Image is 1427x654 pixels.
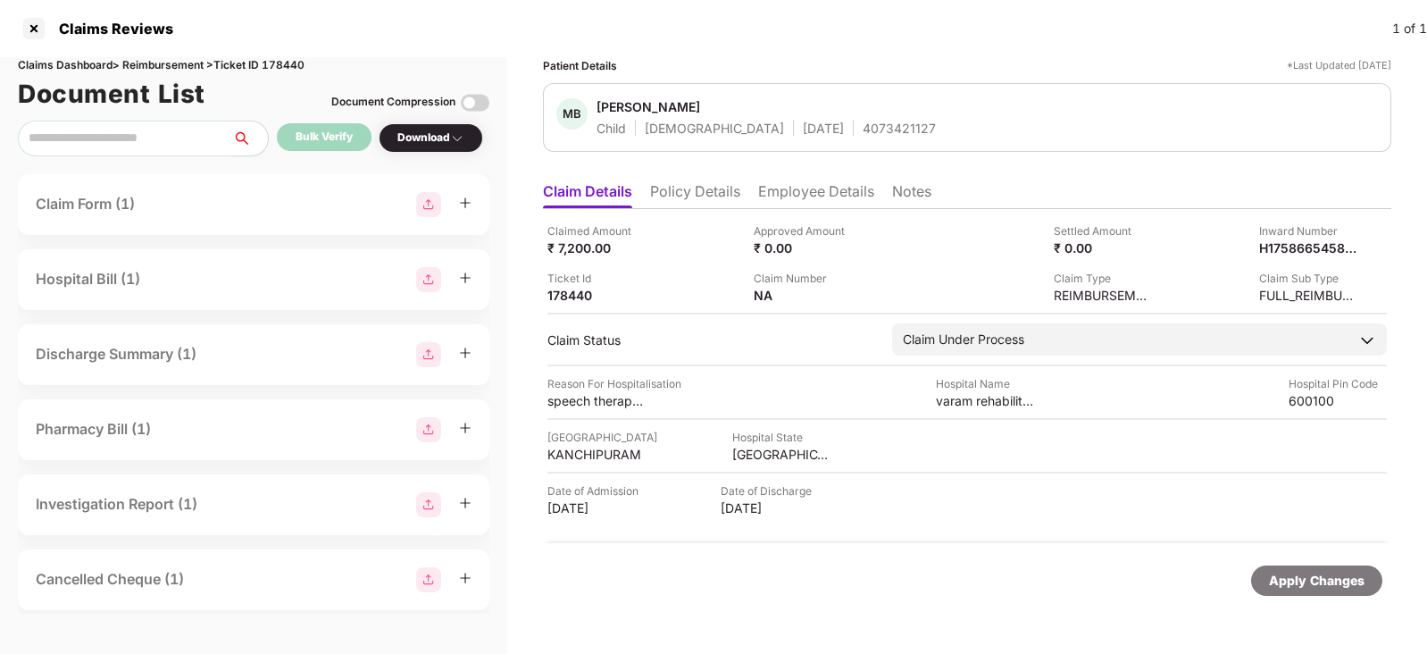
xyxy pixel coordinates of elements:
div: Claim Status [547,331,874,348]
div: [GEOGRAPHIC_DATA] [547,429,657,446]
img: downArrowIcon [1358,331,1376,349]
div: Cancelled Cheque (1) [36,568,184,591]
div: Inward Number [1259,222,1357,239]
img: svg+xml;base64,PHN2ZyBpZD0iR3JvdXBfMjg4MTMiIGRhdGEtbmFtZT0iR3JvdXAgMjg4MTMiIHhtbG5zPSJodHRwOi8vd3... [416,417,441,442]
div: Claimed Amount [547,222,646,239]
img: svg+xml;base64,PHN2ZyBpZD0iR3JvdXBfMjg4MTMiIGRhdGEtbmFtZT0iR3JvdXAgMjg4MTMiIHhtbG5zPSJodHRwOi8vd3... [416,267,441,292]
h1: Document List [18,74,205,113]
img: svg+xml;base64,PHN2ZyBpZD0iR3JvdXBfMjg4MTMiIGRhdGEtbmFtZT0iR3JvdXAgMjg4MTMiIHhtbG5zPSJodHRwOi8vd3... [416,192,441,217]
div: 4073421127 [863,120,936,137]
div: ₹ 7,200.00 [547,239,646,256]
div: Patient Details [543,57,617,74]
li: Policy Details [650,182,740,208]
div: ₹ 0.00 [754,239,852,256]
span: plus [459,272,471,284]
div: *Last Updated [DATE] [1287,57,1391,74]
div: Claims Reviews [48,20,173,38]
div: Discharge Summary (1) [36,343,196,365]
div: Child [597,120,626,137]
div: Document Compression [331,94,455,111]
div: KANCHIPURAM [547,446,646,463]
div: Hospital Name [936,375,1034,392]
div: [DATE] [547,499,646,516]
div: [DEMOGRAPHIC_DATA] [645,120,784,137]
div: Claims Dashboard > Reimbursement > Ticket ID 178440 [18,57,489,74]
div: Investigation Report (1) [36,493,197,516]
li: Employee Details [758,182,874,208]
div: Apply Changes [1269,571,1364,591]
div: FULL_REIMBURSEMENT [1259,287,1357,304]
div: Hospital State [732,429,830,446]
div: [GEOGRAPHIC_DATA] [732,446,830,463]
div: [DATE] [721,499,819,516]
div: Claim Form (1) [36,193,135,215]
div: Date of Admission [547,482,646,499]
div: Claim Sub Type [1259,270,1357,287]
span: plus [459,572,471,584]
img: svg+xml;base64,PHN2ZyBpZD0iR3JvdXBfMjg4MTMiIGRhdGEtbmFtZT0iR3JvdXAgMjg4MTMiIHhtbG5zPSJodHRwOi8vd3... [416,342,441,367]
div: Claim Under Process [903,330,1024,349]
div: Download [397,130,464,147]
span: plus [459,422,471,434]
div: Ticket Id [547,270,646,287]
div: Date of Discharge [721,482,819,499]
div: H1758665458075806745 [1259,239,1357,256]
li: Notes [892,182,931,208]
div: Approved Amount [754,222,852,239]
div: 600100 [1289,392,1387,409]
span: plus [459,197,471,209]
div: [DATE] [803,120,844,137]
div: Hospital Pin Code [1289,375,1387,392]
div: Settled Amount [1054,222,1152,239]
div: 178440 [547,287,646,304]
div: REIMBURSEMENT [1054,287,1152,304]
button: search [231,121,269,156]
div: Pharmacy Bill (1) [36,418,151,440]
img: svg+xml;base64,PHN2ZyBpZD0iRHJvcGRvd24tMzJ4MzIiIHhtbG5zPSJodHRwOi8vd3d3LnczLm9yZy8yMDAwL3N2ZyIgd2... [450,131,464,146]
li: Claim Details [543,182,632,208]
img: svg+xml;base64,PHN2ZyBpZD0iVG9nZ2xlLTMyeDMyIiB4bWxucz0iaHR0cDovL3d3dy53My5vcmcvMjAwMC9zdmciIHdpZH... [461,88,489,117]
div: NA [754,287,852,304]
div: ₹ 0.00 [1054,239,1152,256]
div: varam rehabilitation centre [936,392,1034,409]
span: plus [459,497,471,509]
img: svg+xml;base64,PHN2ZyBpZD0iR3JvdXBfMjg4MTMiIGRhdGEtbmFtZT0iR3JvdXAgMjg4MTMiIHhtbG5zPSJodHRwOi8vd3... [416,567,441,592]
div: Claim Number [754,270,852,287]
img: svg+xml;base64,PHN2ZyBpZD0iR3JvdXBfMjg4MTMiIGRhdGEtbmFtZT0iR3JvdXAgMjg4MTMiIHhtbG5zPSJodHRwOi8vd3... [416,492,441,517]
div: speech theraphy [547,392,646,409]
span: search [231,131,268,146]
span: plus [459,347,471,359]
div: [PERSON_NAME] [597,98,700,115]
div: Reason For Hospitalisation [547,375,681,392]
div: 1 of 1 [1392,19,1427,38]
div: Bulk Verify [296,129,353,146]
div: MB [556,98,588,130]
div: Hospital Bill (1) [36,268,140,290]
div: Claim Type [1054,270,1152,287]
